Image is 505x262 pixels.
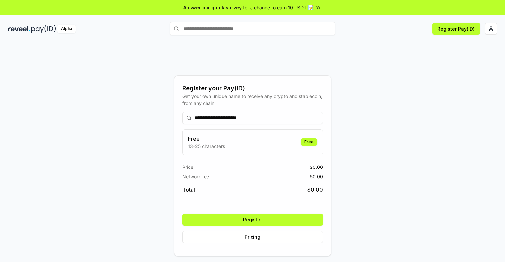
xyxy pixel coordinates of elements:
[182,214,323,226] button: Register
[310,173,323,180] span: $ 0.00
[188,135,225,143] h3: Free
[307,186,323,194] span: $ 0.00
[182,231,323,243] button: Pricing
[182,84,323,93] div: Register your Pay(ID)
[182,186,195,194] span: Total
[182,173,209,180] span: Network fee
[31,25,56,33] img: pay_id
[57,25,76,33] div: Alpha
[182,93,323,107] div: Get your own unique name to receive any crypto and stablecoin, from any chain
[243,4,314,11] span: for a chance to earn 10 USDT 📝
[432,23,480,35] button: Register Pay(ID)
[8,25,30,33] img: reveel_dark
[182,164,193,170] span: Price
[301,138,317,146] div: Free
[310,164,323,170] span: $ 0.00
[183,4,242,11] span: Answer our quick survey
[188,143,225,150] p: 13-25 characters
